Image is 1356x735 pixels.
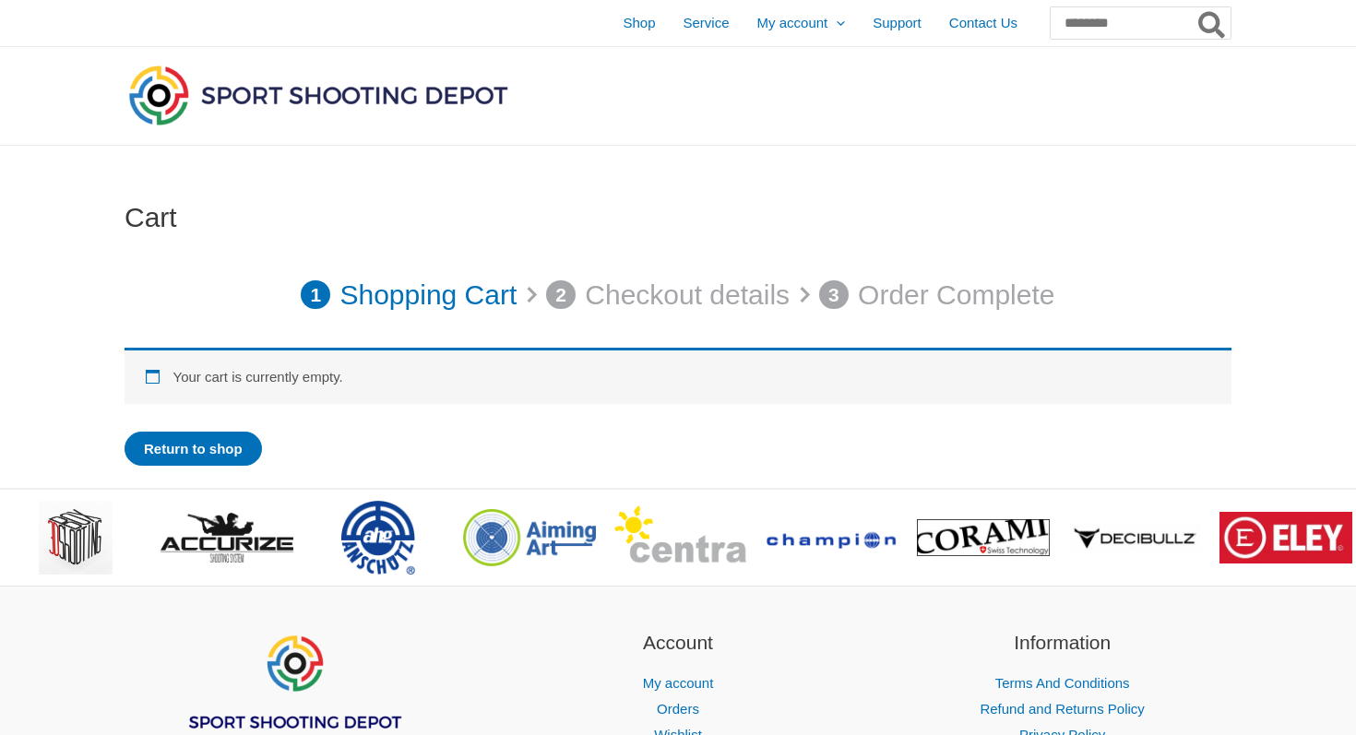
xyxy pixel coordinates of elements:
a: Orders [657,701,699,717]
a: Return to shop [125,432,262,466]
img: brand logo [1219,512,1352,563]
span: 2 [546,280,576,310]
a: 1 Shopping Cart [301,269,517,321]
h2: Account [509,628,848,658]
span: > [1328,515,1347,533]
p: Checkout details [585,269,790,321]
p: Shopping Cart [339,269,517,321]
a: 2 Checkout details [546,269,790,321]
a: Terms And Conditions [995,675,1130,691]
img: Sport Shooting Depot [125,61,512,129]
span: 1 [301,280,330,310]
a: My account [643,675,714,691]
h2: Information [893,628,1231,658]
div: Your cart is currently empty. [125,348,1231,404]
h1: Cart [125,201,1231,234]
a: Refund and Returns Policy [980,701,1144,717]
button: Search [1195,7,1231,39]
